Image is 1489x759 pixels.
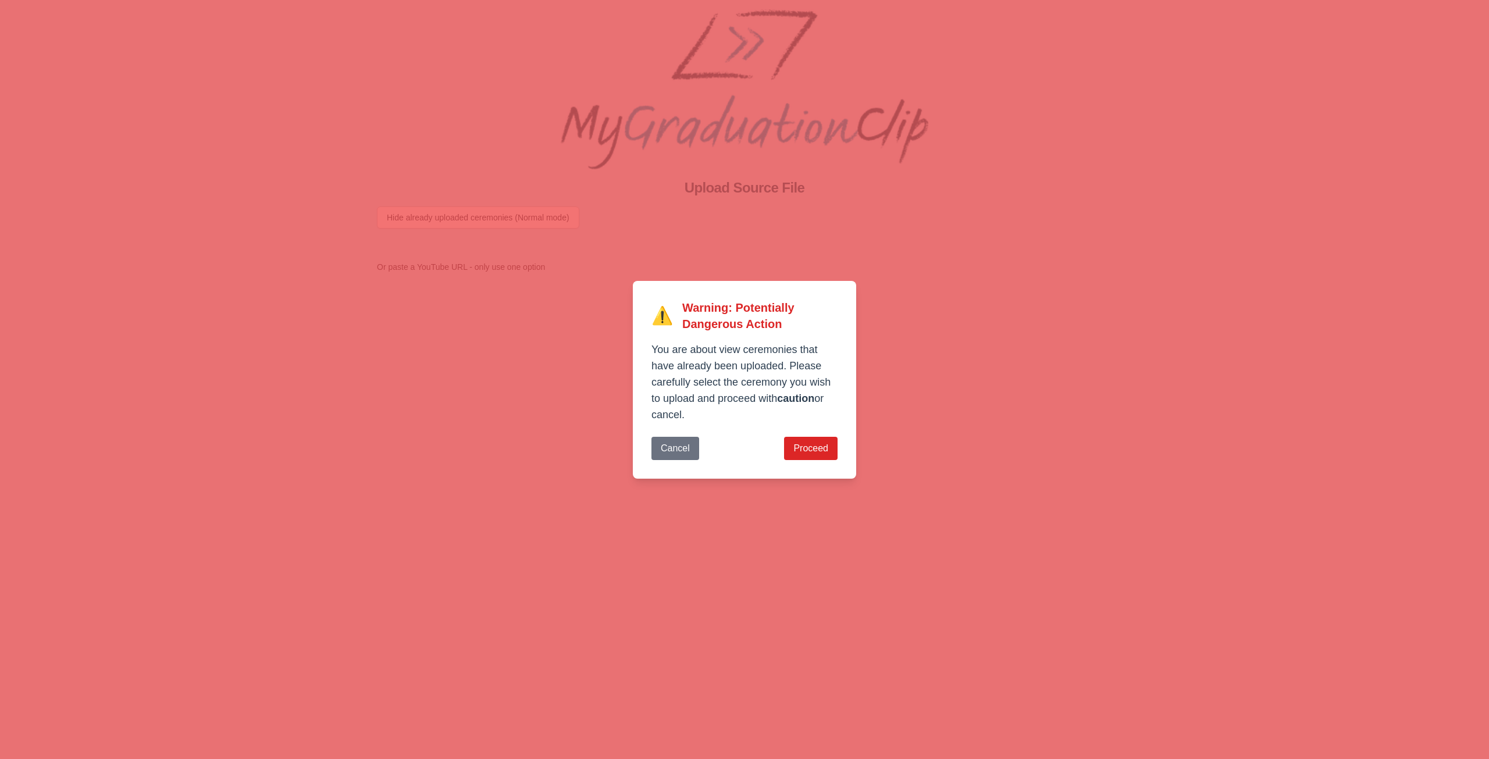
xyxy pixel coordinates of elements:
[784,437,838,460] button: Proceed
[651,341,838,423] p: You are about view ceremonies that have already been uploaded. Please carefully select the ceremo...
[682,300,838,332] h2: Warning: Potentially Dangerous Action
[651,437,699,460] button: Cancel
[777,393,814,404] b: caution
[651,305,682,326] span: ⚠️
